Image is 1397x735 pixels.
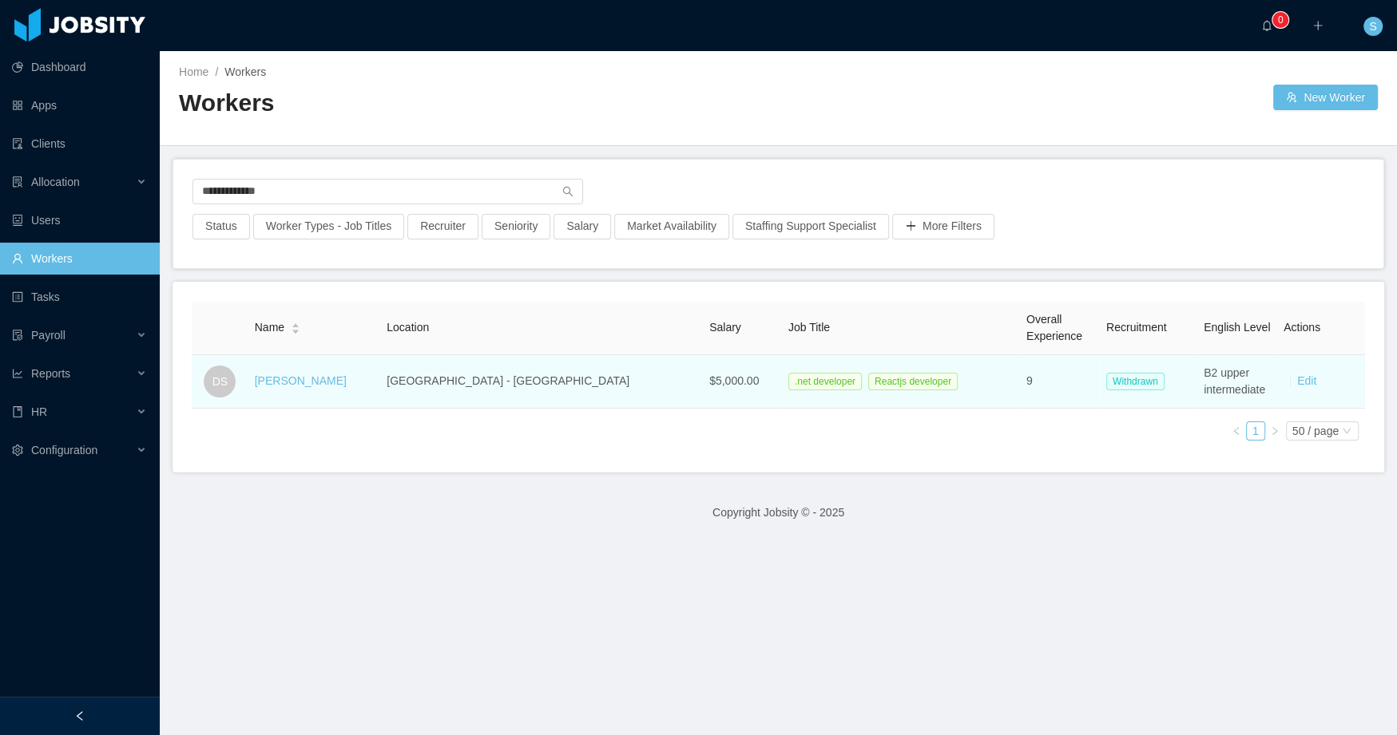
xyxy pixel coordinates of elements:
footer: Copyright Jobsity © - 2025 [160,485,1397,540]
i: icon: solution [12,176,23,188]
span: Withdrawn [1106,373,1165,390]
span: .net developer [788,373,862,390]
a: Edit [1297,374,1316,387]
i: icon: line-chart [12,368,23,379]
button: icon: plusMore Filters [892,214,994,239]
a: icon: appstoreApps [12,89,147,121]
i: icon: setting [12,445,23,456]
td: 9 [1020,355,1100,409]
i: icon: down [1342,426,1351,437]
span: Configuration [31,444,97,456]
a: icon: pie-chartDashboard [12,51,147,83]
div: 50 / page [1292,422,1339,440]
span: Actions [1284,321,1320,334]
a: icon: auditClients [12,128,147,160]
i: icon: caret-down [292,327,300,332]
span: Salary [709,321,741,334]
i: icon: file-protect [12,330,23,341]
span: DS [212,366,228,397]
i: icon: bell [1261,20,1272,31]
span: Workers [224,65,266,78]
a: 1 [1247,422,1264,440]
span: Payroll [31,329,65,342]
div: Sort [291,321,300,332]
span: HR [31,405,47,418]
a: icon: userWorkers [12,243,147,275]
i: icon: caret-up [292,322,300,326]
a: icon: robotUsers [12,204,147,236]
span: Reports [31,367,70,380]
span: Name [255,319,284,336]
i: icon: plus [1312,20,1324,31]
a: icon: profileTasks [12,281,147,313]
button: Recruiter [407,214,478,239]
button: Status [192,214,250,239]
i: icon: book [12,406,23,417]
span: Location [387,321,429,334]
span: / [215,65,218,78]
button: icon: usergroup-addNew Worker [1273,85,1378,110]
button: Seniority [482,214,550,239]
button: Staffing Support Specialist [732,214,889,239]
h2: Workers [179,87,779,120]
span: Overall Experience [1026,313,1082,342]
span: Recruitment [1106,321,1166,334]
li: Next Page [1265,421,1284,441]
span: Allocation [31,176,80,188]
i: icon: left [1232,426,1241,436]
li: Previous Page [1227,421,1246,441]
span: S [1369,17,1376,36]
a: Withdrawn [1106,374,1171,387]
li: 1 [1246,421,1265,441]
span: Job Title [788,321,830,334]
button: Worker Types - Job Titles [253,214,404,239]
button: Salary [554,214,611,239]
i: icon: search [562,186,573,197]
i: icon: right [1270,426,1280,436]
button: Market Availability [614,214,729,239]
td: B2 upper intermediate [1197,355,1277,409]
sup: 0 [1272,12,1288,28]
span: English Level [1204,321,1270,334]
span: Reactjs developer [868,373,958,390]
a: Home [179,65,208,78]
a: [PERSON_NAME] [255,374,347,387]
td: [GEOGRAPHIC_DATA] - [GEOGRAPHIC_DATA] [380,355,703,409]
span: $5,000.00 [709,374,759,387]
